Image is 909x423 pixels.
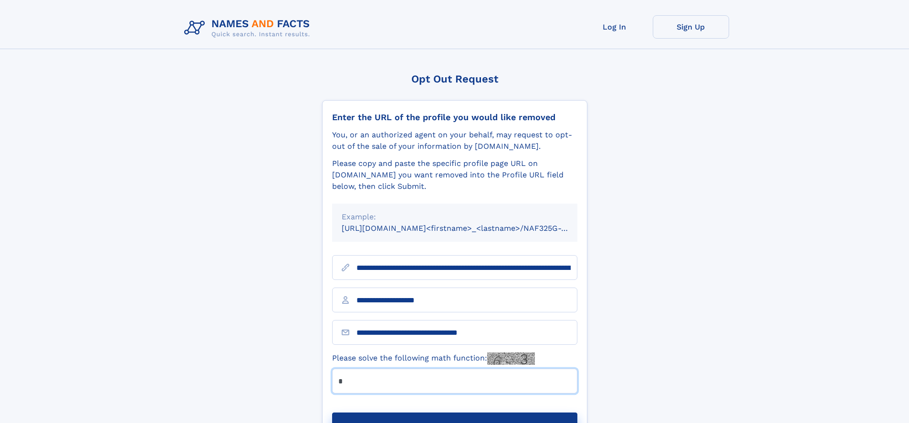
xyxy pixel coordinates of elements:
[180,15,318,41] img: Logo Names and Facts
[342,224,596,233] small: [URL][DOMAIN_NAME]<firstname>_<lastname>/NAF325G-xxxxxxxx
[332,129,577,152] div: You, or an authorized agent on your behalf, may request to opt-out of the sale of your informatio...
[342,211,568,223] div: Example:
[576,15,653,39] a: Log In
[332,158,577,192] div: Please copy and paste the specific profile page URL on [DOMAIN_NAME] you want removed into the Pr...
[332,352,535,365] label: Please solve the following math function:
[322,73,587,85] div: Opt Out Request
[332,112,577,123] div: Enter the URL of the profile you would like removed
[653,15,729,39] a: Sign Up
